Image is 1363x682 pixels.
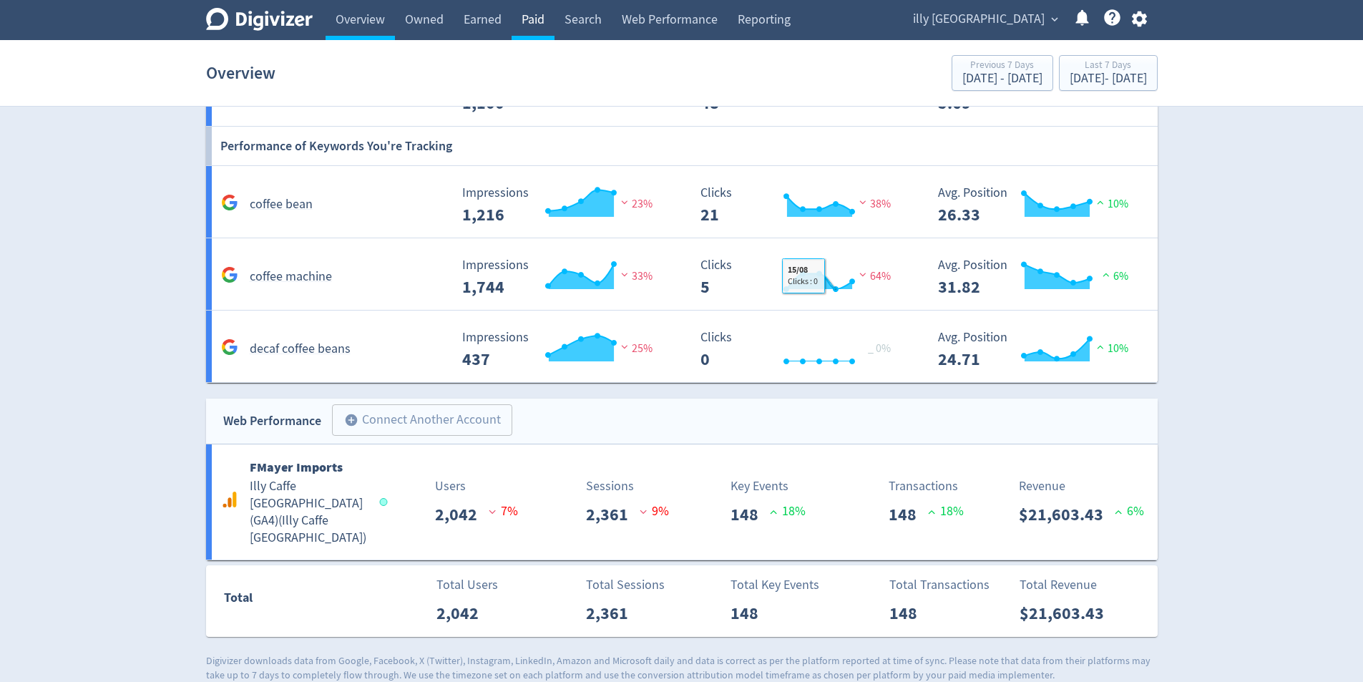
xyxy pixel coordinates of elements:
img: positive-performance.svg [1099,269,1113,280]
h5: coffee bean [250,196,313,213]
p: $21,603.43 [1020,600,1115,626]
img: negative-performance.svg [617,197,632,208]
svg: Google Analytics [221,338,238,356]
svg: Google Analytics [221,194,238,211]
button: illy [GEOGRAPHIC_DATA] [908,8,1062,31]
div: [DATE] - [DATE] [962,72,1042,85]
span: 10% [1093,197,1128,211]
p: Total Users [436,575,498,595]
img: positive-performance.svg [1093,341,1108,352]
a: FMayer ImportsIlly Caffe [GEOGRAPHIC_DATA] (GA4)(Illy Caffe [GEOGRAPHIC_DATA])Users2,042 7%Sessio... [206,444,1158,560]
a: Connect Another Account [321,406,512,436]
img: negative-performance.svg [617,341,632,352]
p: 2,361 [586,600,640,626]
p: 9 % [640,502,669,521]
p: Digivizer downloads data from Google, Facebook, X (Twitter), Instagram, LinkedIn, Amazon and Micr... [206,654,1158,682]
button: Connect Another Account [332,404,512,436]
svg: Clicks 5 [693,258,908,296]
span: add_circle [344,413,358,427]
p: 2,042 [436,600,490,626]
p: Transactions [889,477,964,496]
span: expand_more [1048,13,1061,26]
span: 33% [617,269,653,283]
h5: coffee machine [250,268,332,286]
span: 6% [1099,269,1128,283]
span: _ 0% [868,341,891,356]
a: decaf coffee beans Impressions 437 Impressions 437 25% Clicks 0 Clicks 0 _ 0% Avg. Position 24.71... [206,311,1158,383]
h6: Performance of Keywords You're Tracking [220,127,452,165]
img: negative-performance.svg [617,269,632,280]
p: Sessions [586,477,669,496]
span: 25% [617,341,653,356]
p: Total Revenue [1020,575,1115,595]
p: Key Events [731,477,806,496]
p: Total Sessions [586,575,665,595]
svg: Avg. Position 31.82 [931,258,1145,296]
div: Total [224,588,364,615]
p: 148 [731,600,770,626]
p: 2,042 [435,502,489,527]
svg: Google Analytics [221,491,238,508]
div: Last 7 Days [1070,60,1147,72]
span: 64% [856,269,891,283]
p: 18 % [770,502,806,521]
p: 148 [731,502,770,527]
button: Previous 7 Days[DATE] - [DATE] [952,55,1053,91]
p: Users [435,477,518,496]
p: 2,361 [586,502,640,527]
p: Revenue [1019,477,1144,496]
b: FMayer Imports [250,459,343,476]
span: illy [GEOGRAPHIC_DATA] [913,8,1045,31]
p: Total Key Events [731,575,819,595]
div: Previous 7 Days [962,60,1042,72]
p: 6 % [1115,502,1144,521]
svg: Avg. Position 26.33 [931,186,1145,224]
span: 23% [617,197,653,211]
span: 38% [856,197,891,211]
svg: Clicks 0 [693,331,908,369]
p: 148 [889,600,929,626]
img: negative-performance.svg [856,269,870,280]
h5: Illy Caffe [GEOGRAPHIC_DATA] (GA4) ( Illy Caffe [GEOGRAPHIC_DATA] ) [250,478,366,547]
a: coffee machine Impressions 1,744 Impressions 1,744 33% Clicks 5 Clicks 5 64% Avg. Position 31.82 ... [206,238,1158,311]
div: Web Performance [223,411,321,432]
h5: decaf coffee beans [250,341,351,358]
button: Last 7 Days[DATE]- [DATE] [1059,55,1158,91]
svg: Impressions 1,744 [455,258,670,296]
img: negative-performance.svg [856,197,870,208]
h1: Overview [206,50,275,96]
svg: Google Analytics [221,266,238,283]
svg: Impressions 437 [455,331,670,369]
img: positive-performance.svg [1093,197,1108,208]
p: Total Transactions [889,575,990,595]
span: Data last synced: 19 Aug 2025, 7:02am (AEST) [379,498,391,506]
svg: Avg. Position 24.71 [931,331,1145,369]
div: [DATE] - [DATE] [1070,72,1147,85]
span: 10% [1093,341,1128,356]
p: 7 % [489,502,518,521]
p: 148 [889,502,928,527]
a: coffee bean Impressions 1,216 Impressions 1,216 23% Clicks 21 Clicks 21 38% Avg. Position 26.33 A... [206,166,1158,238]
p: $21,603.43 [1019,502,1115,527]
svg: Impressions 1,216 [455,186,670,224]
svg: Clicks 21 [693,186,908,224]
